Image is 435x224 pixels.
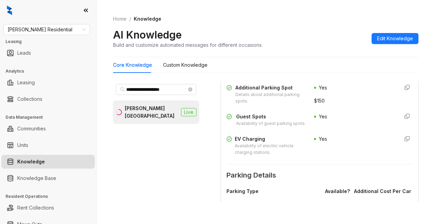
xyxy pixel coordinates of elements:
div: Build and customize automated messages for different occasions. [113,41,263,49]
span: Yes [319,136,327,142]
div: [PERSON_NAME][GEOGRAPHIC_DATA] [125,105,178,120]
span: Yes [319,114,327,119]
div: Available? [325,188,350,195]
span: Live [181,108,196,116]
span: search [120,87,125,92]
a: Leasing [17,76,35,89]
li: Collections [1,92,95,106]
h3: Resident Operations [6,193,96,200]
a: Knowledge [17,155,45,169]
button: Edit Knowledge [372,33,418,44]
div: Parking Type [226,188,320,195]
div: Core Knowledge [113,61,152,69]
img: logo [7,6,12,15]
a: Leads [17,46,31,60]
span: close-circle [188,87,192,92]
a: Communities [17,122,46,136]
div: Details about additional parking spots. [235,92,306,105]
li: Leasing [1,76,95,89]
h2: AI Knowledge [113,28,182,41]
span: $ 150 [314,97,325,105]
div: EV Charging [235,135,306,143]
div: Availability of guest parking spots. [236,120,306,127]
li: Knowledge [1,155,95,169]
a: Collections [17,92,42,106]
div: Additional Parking Spot [235,84,306,92]
h3: Data Management [6,114,96,120]
div: Availability of electric vehicle charging stations. [235,143,306,156]
li: Knowledge Base [1,171,95,185]
li: Rent Collections [1,201,95,215]
h3: Analytics [6,68,96,74]
a: Rent Collections [17,201,54,215]
a: Units [17,138,28,152]
li: Units [1,138,95,152]
div: Guest Spots [236,113,306,120]
span: Edit Knowledge [377,35,413,42]
span: Griffis Residential [8,24,86,35]
a: Home [112,15,128,23]
h3: Leasing [6,39,96,45]
div: Additional Cost Per Car [354,188,413,195]
li: Communities [1,122,95,136]
span: Knowledge [134,16,161,22]
span: Parking Details [226,170,413,181]
li: / [129,15,131,23]
li: Leads [1,46,95,60]
a: Knowledge Base [17,171,56,185]
div: Custom Knowledge [163,61,208,69]
span: Yes [319,85,327,90]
